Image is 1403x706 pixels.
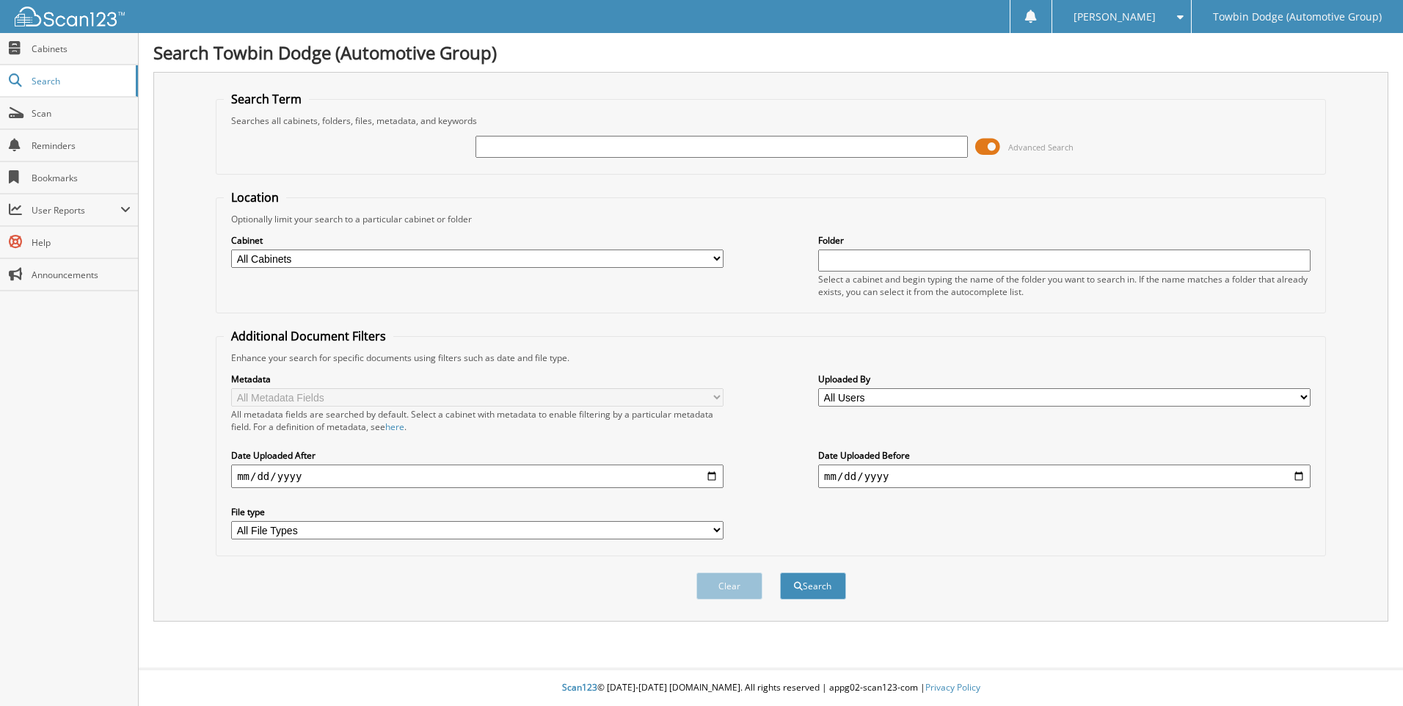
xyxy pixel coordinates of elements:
[818,449,1311,462] label: Date Uploaded Before
[1330,636,1403,706] iframe: Chat Widget
[696,572,762,600] button: Clear
[32,172,131,184] span: Bookmarks
[32,269,131,281] span: Announcements
[32,236,131,249] span: Help
[818,465,1311,488] input: end
[32,107,131,120] span: Scan
[925,681,980,694] a: Privacy Policy
[385,421,404,433] a: here
[224,328,393,344] legend: Additional Document Filters
[15,7,125,26] img: scan123-logo-white.svg
[32,43,131,55] span: Cabinets
[224,189,286,205] legend: Location
[231,408,724,433] div: All metadata fields are searched by default. Select a cabinet with metadata to enable filtering b...
[1008,142,1074,153] span: Advanced Search
[231,373,724,385] label: Metadata
[231,465,724,488] input: start
[224,91,309,107] legend: Search Term
[818,373,1311,385] label: Uploaded By
[1074,12,1156,21] span: [PERSON_NAME]
[32,75,128,87] span: Search
[780,572,846,600] button: Search
[153,40,1388,65] h1: Search Towbin Dodge (Automotive Group)
[818,273,1311,298] div: Select a cabinet and begin typing the name of the folder you want to search in. If the name match...
[562,681,597,694] span: Scan123
[224,114,1318,127] div: Searches all cabinets, folders, files, metadata, and keywords
[139,670,1403,706] div: © [DATE]-[DATE] [DOMAIN_NAME]. All rights reserved | appg02-scan123-com |
[1213,12,1382,21] span: Towbin Dodge (Automotive Group)
[224,352,1318,364] div: Enhance your search for specific documents using filters such as date and file type.
[231,449,724,462] label: Date Uploaded After
[231,506,724,518] label: File type
[818,234,1311,247] label: Folder
[224,213,1318,225] div: Optionally limit your search to a particular cabinet or folder
[32,204,120,216] span: User Reports
[231,234,724,247] label: Cabinet
[32,139,131,152] span: Reminders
